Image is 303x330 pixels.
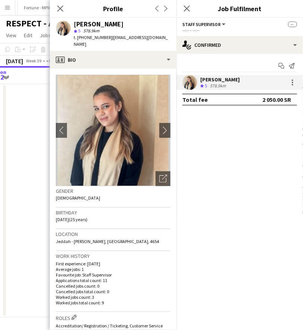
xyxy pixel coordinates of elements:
p: Applications total count: 11 [56,278,170,283]
p: Worked jobs count: 3 [56,294,170,300]
h3: Work history [56,253,170,259]
h3: Gender [56,188,170,194]
span: Jeddah - [PERSON_NAME], [GEOGRAPHIC_DATA], 4654 [56,239,159,244]
h3: Roles [56,314,170,321]
span: | [EMAIL_ADDRESS][DOMAIN_NAME] [74,35,168,47]
p: Favourite job: Staff Supervisor [56,272,170,278]
p: First experience: [DATE] [56,261,170,266]
img: Crew avatar or photo [56,75,170,186]
div: +03 [46,58,53,64]
span: [DATE] (25 years) [56,217,87,222]
span: Week 39 [25,58,43,64]
span: -- [288,22,297,27]
div: --:-- - --:-- [182,27,297,33]
p: Cancelled jobs count: 0 [56,283,170,289]
a: View [3,30,19,40]
div: 578.9km [208,83,227,89]
div: 2 050.00 SR [262,96,291,103]
span: 578.9km [82,28,101,33]
span: Staff Supervisor [182,22,221,27]
div: Open photos pop-in [156,171,170,186]
span: 5 [78,28,80,33]
div: Total fee [182,96,208,103]
h1: RESPECT - Azimuth 2025 [6,18,103,29]
p: Cancelled jobs total count: 0 [56,289,170,294]
span: [DEMOGRAPHIC_DATA] [56,195,100,201]
button: Staff Supervisor [182,22,227,27]
h3: Location [56,231,170,237]
p: Average jobs: 1 [56,266,170,272]
span: Jobs [40,32,51,39]
a: Edit [21,30,35,40]
div: Confirmed [176,36,303,54]
div: [PERSON_NAME] [200,76,240,83]
p: Worked jobs total count: 9 [56,300,170,305]
a: Jobs [37,30,54,40]
div: [DATE] [6,57,23,65]
div: [PERSON_NAME] [74,21,124,27]
span: View [6,32,16,39]
h3: Birthday [56,209,170,216]
span: Edit [24,32,32,39]
h3: Profile [50,4,176,13]
span: 5 [205,83,207,88]
h3: Job Fulfilment [176,4,303,13]
button: Fortune - MPW - FGF [18,0,67,15]
div: Bio [50,51,176,69]
span: t. [PHONE_NUMBER] [74,35,112,40]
